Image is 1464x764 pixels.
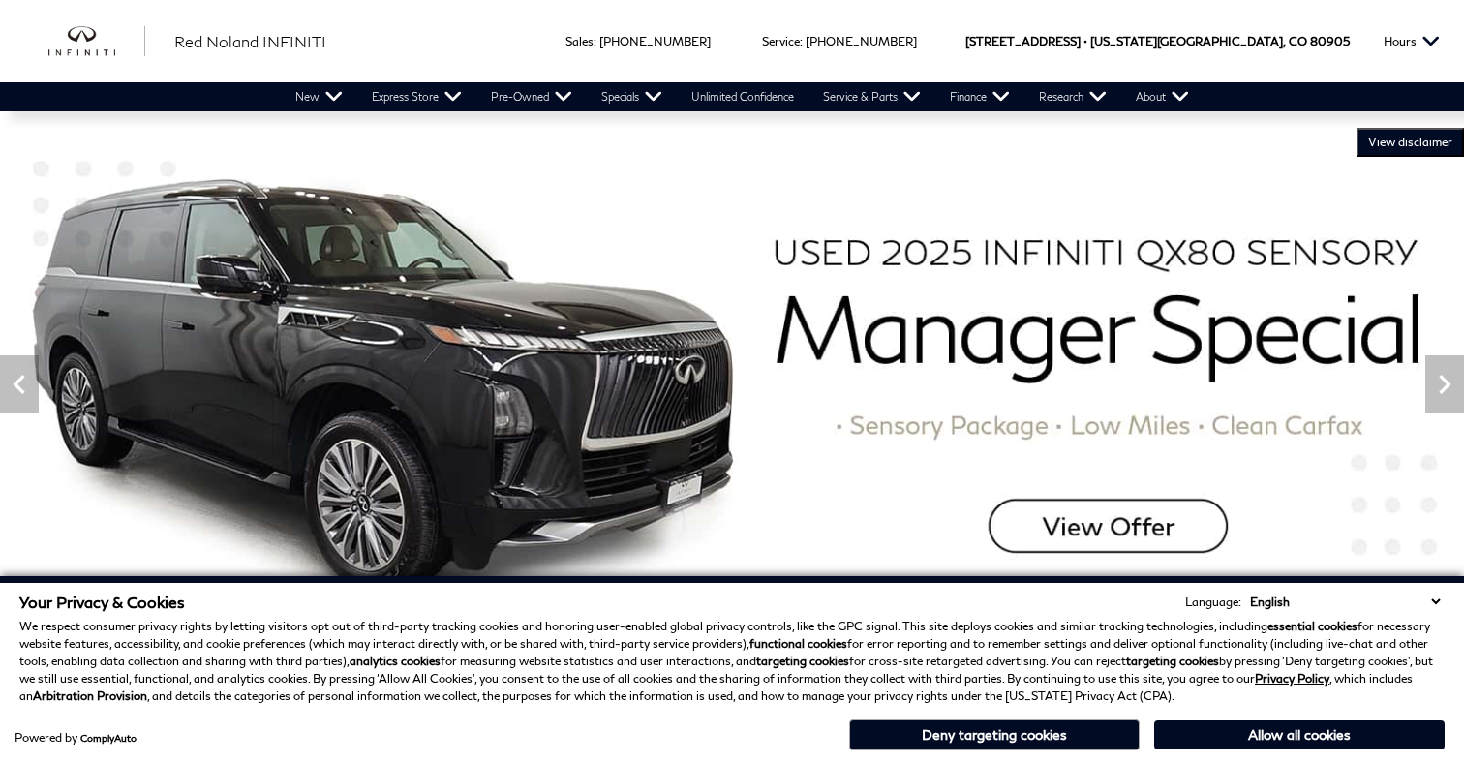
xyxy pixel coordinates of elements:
strong: targeting cookies [1126,654,1219,668]
a: [STREET_ADDRESS] • [US_STATE][GEOGRAPHIC_DATA], CO 80905 [965,34,1350,48]
a: New [281,82,357,111]
nav: Main Navigation [281,82,1204,111]
span: : [800,34,803,48]
div: Language: [1185,596,1241,608]
a: Unlimited Confidence [677,82,808,111]
span: Service [762,34,800,48]
button: VIEW DISCLAIMER [1357,128,1464,157]
strong: targeting cookies [756,654,849,668]
a: Pre-Owned [476,82,587,111]
a: Express Store [357,82,476,111]
strong: functional cookies [749,636,847,651]
button: Deny targeting cookies [849,719,1140,750]
a: [PHONE_NUMBER] [599,34,711,48]
span: Your Privacy & Cookies [19,593,185,611]
div: Powered by [15,732,137,744]
span: VIEW DISCLAIMER [1368,135,1452,150]
a: Finance [935,82,1024,111]
strong: essential cookies [1267,619,1357,633]
select: Language Select [1245,593,1445,611]
a: infiniti [48,26,145,57]
a: About [1121,82,1204,111]
a: Research [1024,82,1121,111]
a: [PHONE_NUMBER] [806,34,917,48]
a: Service & Parts [808,82,935,111]
strong: Arbitration Provision [33,688,147,703]
a: Specials [587,82,677,111]
a: Privacy Policy [1255,671,1329,686]
strong: analytics cookies [350,654,441,668]
span: Sales [565,34,594,48]
p: We respect consumer privacy rights by letting visitors opt out of third-party tracking cookies an... [19,618,1445,705]
button: Allow all cookies [1154,720,1445,749]
div: Next [1425,355,1464,413]
a: Red Noland INFINITI [174,30,326,53]
img: INFINITI [48,26,145,57]
span: : [594,34,596,48]
span: Red Noland INFINITI [174,32,326,50]
a: ComplyAuto [80,732,137,744]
